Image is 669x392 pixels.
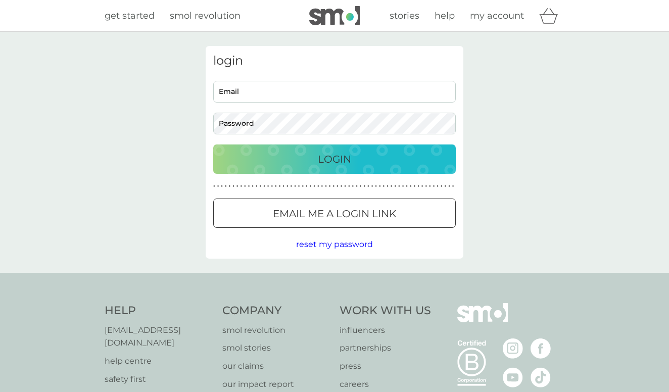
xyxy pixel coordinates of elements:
p: ● [244,184,246,189]
p: ● [352,184,354,189]
a: help centre [105,355,212,368]
p: Email me a login link [273,206,396,222]
p: ● [306,184,308,189]
p: ● [375,184,377,189]
img: visit the smol Tiktok page [531,367,551,387]
p: ● [232,184,234,189]
button: Login [213,144,456,174]
p: ● [240,184,242,189]
p: ● [371,184,373,189]
p: ● [363,184,365,189]
p: ● [445,184,447,189]
p: ● [383,184,385,189]
p: ● [332,184,334,189]
p: ● [279,184,281,189]
p: ● [387,184,389,189]
span: get started [105,10,155,21]
p: ● [367,184,369,189]
p: ● [298,184,300,189]
span: my account [470,10,524,21]
p: ● [406,184,408,189]
a: press [340,360,431,373]
span: help [435,10,455,21]
p: ● [291,184,293,189]
p: ● [329,184,331,189]
p: ● [213,184,215,189]
img: visit the smol Facebook page [531,338,551,359]
a: my account [470,9,524,23]
div: basket [539,6,564,26]
a: partnerships [340,341,431,355]
p: ● [302,184,304,189]
h3: login [213,54,456,68]
a: careers [340,378,431,391]
img: visit the smol Instagram page [503,338,523,359]
img: smol [457,303,508,337]
p: ● [414,184,416,189]
p: ● [437,184,439,189]
p: ● [275,184,277,189]
a: smol revolution [222,324,330,337]
span: reset my password [296,239,373,249]
p: ● [225,184,227,189]
a: our claims [222,360,330,373]
h4: Work With Us [340,303,431,319]
p: ● [425,184,427,189]
p: ● [337,184,339,189]
h4: Company [222,303,330,319]
p: ● [433,184,435,189]
a: influencers [340,324,431,337]
img: visit the smol Youtube page [503,367,523,387]
p: ● [429,184,431,189]
p: ● [229,184,231,189]
p: ● [448,184,450,189]
p: ● [394,184,396,189]
p: Login [318,151,351,167]
p: ● [282,184,284,189]
a: smol revolution [170,9,241,23]
p: ● [263,184,265,189]
p: ● [421,184,423,189]
a: help [435,9,455,23]
p: ● [360,184,362,189]
p: ● [248,184,250,189]
p: ● [271,184,273,189]
p: ● [417,184,419,189]
p: ● [398,184,400,189]
p: ● [410,184,412,189]
p: ● [313,184,315,189]
a: stories [390,9,419,23]
p: ● [221,184,223,189]
p: ● [348,184,350,189]
p: ● [260,184,262,189]
p: ● [325,184,327,189]
a: smol stories [222,341,330,355]
h4: Help [105,303,212,319]
p: ● [286,184,289,189]
p: ● [252,184,254,189]
a: [EMAIL_ADDRESS][DOMAIN_NAME] [105,324,212,350]
button: reset my password [296,238,373,251]
p: ● [256,184,258,189]
p: ● [402,184,404,189]
a: our impact report [222,378,330,391]
p: ● [294,184,296,189]
p: ● [344,184,346,189]
p: ● [341,184,343,189]
p: ● [217,184,219,189]
a: get started [105,9,155,23]
span: stories [390,10,419,21]
img: smol [309,6,360,25]
p: ● [236,184,238,189]
p: ● [321,184,323,189]
p: ● [452,184,454,189]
